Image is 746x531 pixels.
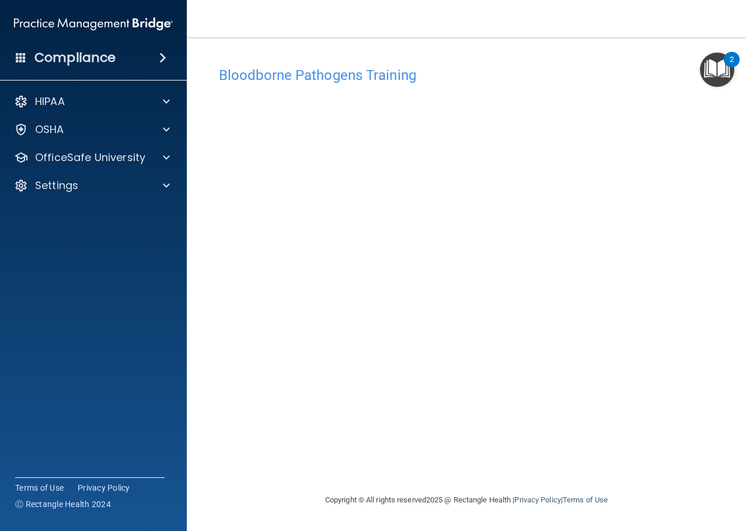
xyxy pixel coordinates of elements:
a: Terms of Use [15,482,64,494]
a: Settings [14,179,170,193]
p: HIPAA [35,95,65,109]
div: Copyright © All rights reserved 2025 @ Rectangle Health | | [253,481,679,519]
p: OfficeSafe University [35,151,145,165]
span: Ⓒ Rectangle Health 2024 [15,498,111,510]
a: Privacy Policy [78,482,130,494]
a: HIPAA [14,95,170,109]
a: Terms of Use [563,495,608,504]
button: Open Resource Center, 2 new notifications [700,53,734,87]
h4: Bloodborne Pathogens Training [219,68,714,83]
p: Settings [35,179,78,193]
iframe: bbp [219,89,714,448]
img: PMB logo [14,12,173,36]
a: Privacy Policy [514,495,560,504]
h4: Compliance [34,50,116,66]
div: 2 [730,60,734,75]
p: OSHA [35,123,64,137]
a: OfficeSafe University [14,151,170,165]
a: OSHA [14,123,170,137]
